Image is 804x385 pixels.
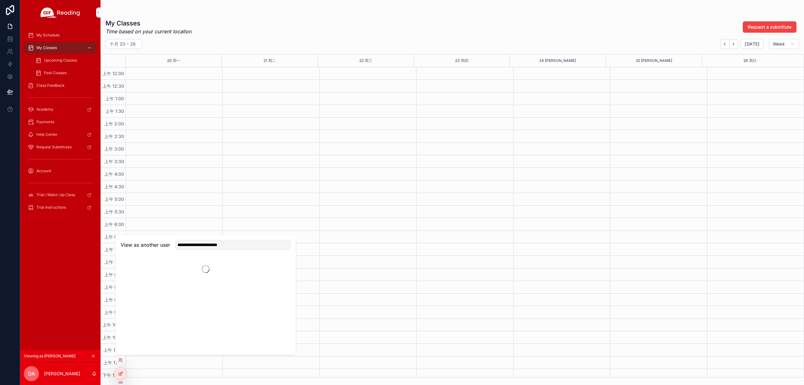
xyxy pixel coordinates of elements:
[101,372,126,378] span: 下午 12:00
[729,39,738,49] button: Next
[103,272,126,277] span: 上午 8:00
[20,25,100,221] div: scrollable content
[36,145,72,150] span: Request Substitutes
[769,39,799,49] button: Week
[103,234,126,239] span: 上午 6:30
[101,335,126,340] span: 上午 10:30
[41,8,80,18] img: App logo
[31,67,97,79] a: Past Classes
[102,347,126,353] span: 上午 11:00
[103,146,126,151] span: 上午 3:00
[773,41,785,47] span: Week
[36,192,75,197] span: Trial / Make-Up Class
[103,209,126,214] span: 上午 5:30
[103,247,126,252] span: 上午 7:00
[44,371,80,377] p: [PERSON_NAME]
[359,54,372,67] button: 22 周三
[103,196,126,202] span: 上午 5:00
[24,165,97,177] a: Account
[745,41,759,47] span: [DATE]
[121,241,170,249] h2: View as another user
[103,310,126,315] span: 上午 9:30
[101,83,126,89] span: 上午 12:30
[636,54,672,67] button: 25 [PERSON_NAME]
[44,70,67,75] span: Past Classes
[104,96,126,101] span: 上午 1:00
[36,119,54,124] span: Payments
[167,54,180,67] button: 20 周一
[24,42,97,53] a: My Classes
[103,159,126,164] span: 上午 3:30
[36,132,58,137] span: Help Center
[24,129,97,140] a: Help Center
[106,19,192,28] h1: My Classes
[110,41,136,47] h2: 十月 20 – 26
[101,71,126,76] span: 上午 12:00
[103,121,126,126] span: 上午 2:00
[24,104,97,115] a: Academy
[103,171,126,177] span: 上午 4:00
[36,205,66,210] span: Trial Instructions
[36,45,57,50] span: My Classes
[36,107,53,112] span: Academy
[36,168,51,173] span: Account
[24,189,97,201] a: Trial / Make-Up Class
[24,354,75,359] span: Viewing as [PERSON_NAME]
[24,202,97,213] a: Trial Instructions
[103,184,126,189] span: 上午 4:30
[106,28,192,35] em: Time based on your current location
[741,39,763,49] button: [DATE]
[44,58,77,63] span: Upcoming Classes
[539,54,576,67] button: 24 [PERSON_NAME]
[31,55,97,66] a: Upcoming Classes
[103,284,126,290] span: 上午 8:30
[743,54,757,67] button: 26 周日
[24,80,97,91] a: Class Feedback
[28,370,35,377] span: DA
[103,259,126,265] span: 上午 7:30
[720,39,729,49] button: Back
[101,322,126,327] span: 上午 10:00
[743,21,796,33] button: Request a substitute
[263,54,276,67] button: 21 周二
[36,83,65,88] span: Class Feedback
[24,141,97,153] a: Request Substitutes
[24,116,97,128] a: Payments
[102,360,126,365] span: 上午 11:30
[748,24,791,30] span: Request a substitute
[103,222,126,227] span: 上午 6:00
[103,297,126,302] span: 上午 9:00
[24,30,97,41] a: My Schedule
[455,54,468,67] button: 23 周四
[36,33,60,38] span: My Schedule
[103,134,126,139] span: 上午 2:30
[104,108,126,114] span: 上午 1:30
